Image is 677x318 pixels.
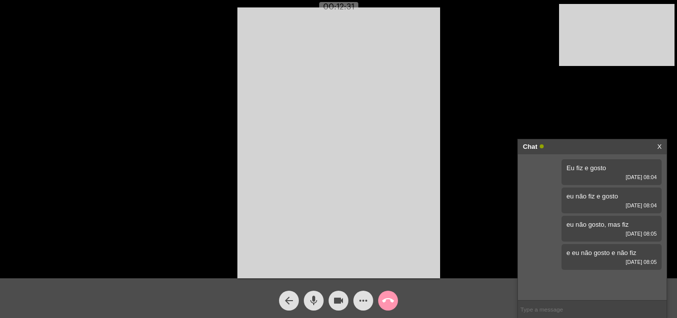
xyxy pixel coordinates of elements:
[566,202,657,208] span: [DATE] 08:04
[566,259,657,265] span: [DATE] 08:05
[566,192,618,200] span: eu não fiz e gosto
[566,221,628,228] span: eu não gosto, mas fiz
[518,301,667,318] input: Type a message
[566,231,657,237] span: [DATE] 08:05
[523,139,537,154] strong: Chat
[357,295,369,307] mat-icon: more_horiz
[333,295,344,307] mat-icon: videocam
[308,295,320,307] mat-icon: mic
[540,144,544,148] span: Online
[657,139,662,154] a: X
[566,249,636,256] span: e eu não gosto e não fiz
[566,164,606,172] span: Eu fiz e gosto
[382,295,394,307] mat-icon: call_end
[566,174,657,180] span: [DATE] 08:04
[283,295,295,307] mat-icon: arrow_back
[323,3,354,11] span: 00:12:31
